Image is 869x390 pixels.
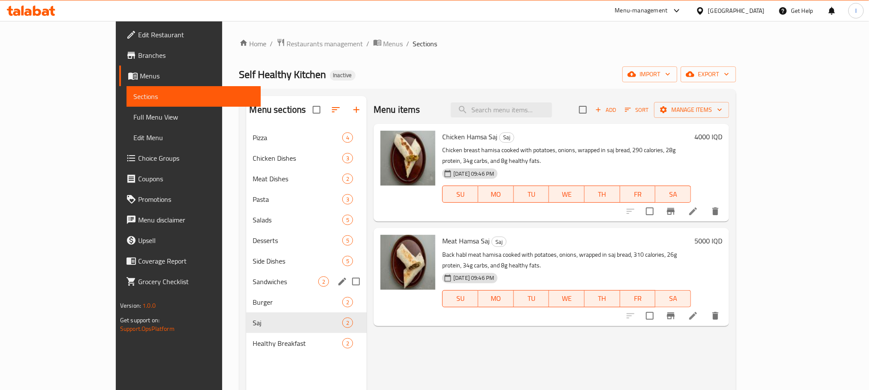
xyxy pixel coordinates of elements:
button: Branch-specific-item [661,201,681,222]
span: Side Dishes [253,256,342,266]
a: Coupons [119,168,261,189]
p: Chicken breast hamisa cooked with potatoes, onions, wrapped in saj bread, 290 calories, 28g prote... [442,145,691,166]
button: TU [514,186,549,203]
button: Branch-specific-item [661,306,681,326]
span: Healthy Breakfast [253,338,342,348]
a: Upsell [119,230,261,251]
span: Pizza [253,132,342,143]
span: 3 [343,154,353,162]
div: items [318,276,329,287]
span: Sort items [619,103,654,117]
span: 2 [343,319,353,327]
a: Choice Groups [119,148,261,168]
div: items [342,338,353,348]
div: Inactive [330,70,356,81]
span: import [629,69,670,80]
span: Grocery Checklist [138,276,254,287]
span: Branches [138,50,254,60]
span: FR [624,292,652,305]
span: Add [594,105,617,115]
span: Pasta [253,194,342,204]
a: Menus [119,66,261,86]
span: Salads [253,215,342,225]
button: SU [442,290,478,307]
button: TU [514,290,549,307]
span: Saj [492,237,506,247]
span: MO [482,188,510,201]
span: [DATE] 09:46 PM [450,170,498,178]
a: Restaurants management [277,38,363,49]
span: Promotions [138,194,254,204]
span: export [688,69,729,80]
a: Coverage Report [119,251,261,271]
button: Manage items [654,102,729,118]
span: Sort [625,105,649,115]
input: search [451,102,552,117]
span: Inactive [330,72,356,79]
a: Menu disclaimer [119,210,261,230]
span: 5 [343,257,353,265]
img: Chicken Hamsa Saj [380,131,435,186]
button: FR [620,186,656,203]
span: Sections [133,91,254,102]
span: SA [659,292,688,305]
button: SU [442,186,478,203]
a: Support.OpsPlatform [120,323,175,334]
button: SA [655,186,691,203]
a: Grocery Checklist [119,271,261,292]
div: Saj [492,237,507,247]
button: TH [585,290,620,307]
div: Sandwiches2edit [246,271,367,292]
span: WE [552,292,581,305]
div: [GEOGRAPHIC_DATA] [708,6,765,15]
div: Pasta3 [246,189,367,210]
span: Add item [592,103,619,117]
a: Branches [119,45,261,66]
a: Full Menu View [127,107,261,127]
div: Menu-management [615,6,668,16]
button: WE [549,186,585,203]
span: Meat Hamsa Saj [442,234,490,247]
span: Coverage Report [138,256,254,266]
button: Sort [623,103,651,117]
span: Edit Menu [133,132,254,143]
span: Select to update [641,202,659,220]
div: items [342,153,353,163]
button: delete [705,201,726,222]
span: Sandwiches [253,276,318,287]
span: Sections [413,39,438,49]
span: Coupons [138,174,254,184]
nav: Menu sections [246,124,367,357]
div: items [342,174,353,184]
span: MO [482,292,510,305]
div: items [342,194,353,204]
p: Back habl meat hamisa cooked with potatoes, onions, wrapped in saj bread, 310 calories, 26g prote... [442,249,691,271]
button: FR [620,290,656,307]
span: TH [588,188,617,201]
span: [DATE] 09:46 PM [450,274,498,282]
div: Pizza4 [246,127,367,148]
a: Edit Menu [127,127,261,148]
button: WE [549,290,585,307]
span: Chicken Dishes [253,153,342,163]
div: items [342,215,353,225]
h2: Menu items [374,103,420,116]
button: edit [336,275,349,288]
span: 2 [343,175,353,183]
h6: 4000 IQD [694,131,722,143]
span: 5 [343,216,353,224]
div: Desserts5 [246,230,367,251]
img: Meat Hamsa Saj [380,235,435,290]
span: WE [552,188,581,201]
span: Menus [140,71,254,81]
span: Menu disclaimer [138,215,254,225]
button: export [681,66,736,82]
span: FR [624,188,652,201]
span: Burger [253,297,342,307]
span: 5 [343,237,353,245]
li: / [407,39,410,49]
span: Edit Restaurant [138,30,254,40]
